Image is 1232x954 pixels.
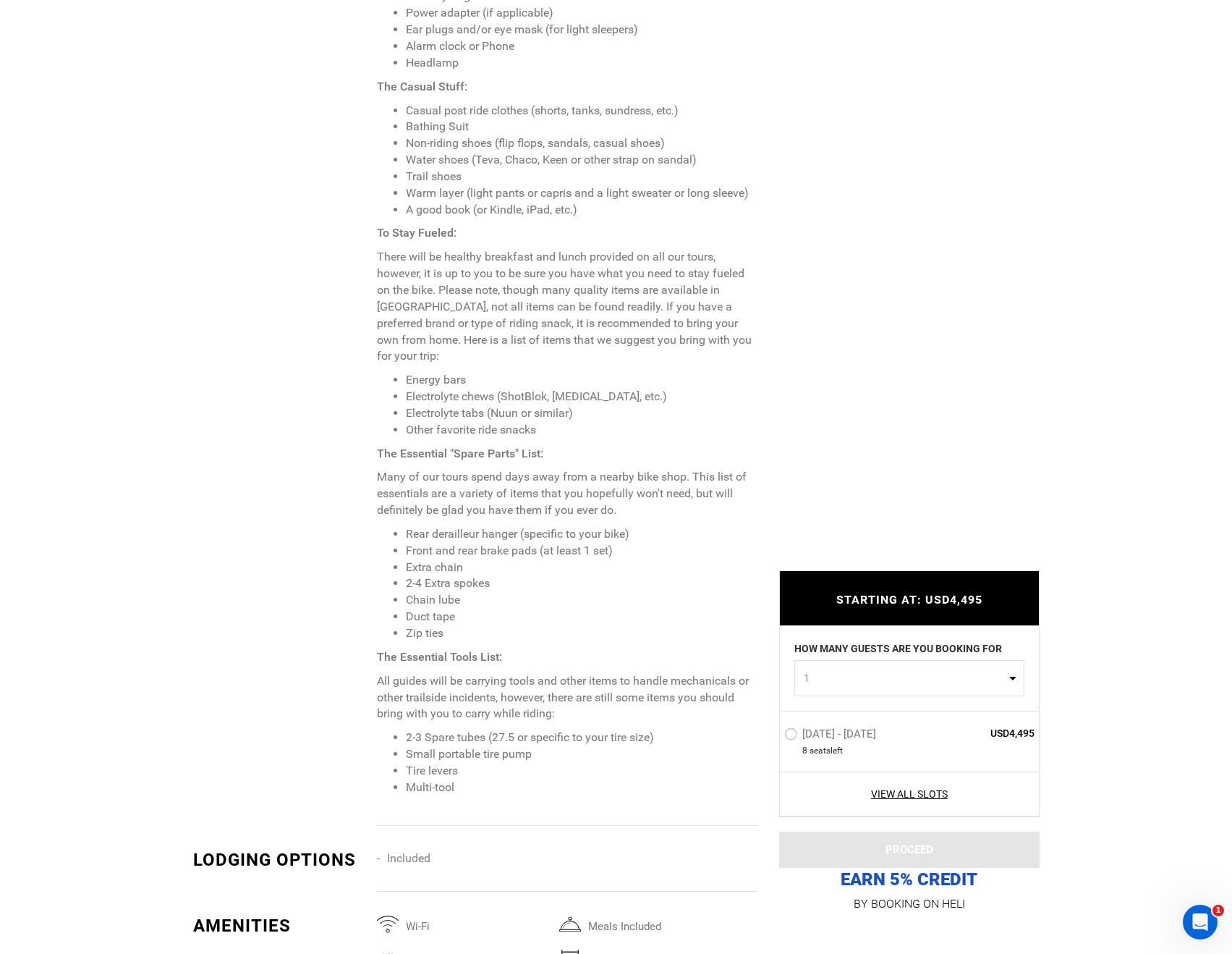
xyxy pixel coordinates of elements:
[406,405,757,422] li: Electrolyte tabs (Nuun or similar)
[406,560,757,576] li: Extra chain
[804,671,1006,685] span: 1
[406,372,757,389] li: Energy bars
[406,609,757,625] li: Duct tape
[193,848,367,872] div: Lodging options
[377,913,399,935] img: wifi.svg
[406,152,757,169] li: Water shoes (Teva, Chaco, Keen or other strap on sandal)
[794,641,1002,660] label: HOW MANY GUESTS ARE YOU BOOKING FOR
[784,787,1035,801] a: View All Slots
[406,103,757,119] li: Casual post ride clothes (shorts, tanks, sundress, etc.)
[406,763,757,780] li: Tire levers
[377,447,543,460] strong: The Essential "Spare Parts" List:
[377,650,502,664] strong: The Essential Tools List:
[377,80,467,93] strong: The Casual Stuff:
[802,745,807,757] span: 8
[377,226,456,240] strong: To Stay Fueled:
[406,22,757,38] li: Ear plugs and/or eye mask (for light sleepers)
[406,202,757,219] li: A good book (or Kindle, iPad, etc.)
[399,913,559,932] span: Wi-Fi
[377,469,757,519] p: Many of our tours spend days away from a nearby bike shop. This list of essentials are a variety ...
[836,594,982,607] span: STARTING AT: USD4,495
[406,119,757,135] li: Bathing Suit
[406,135,757,152] li: Non-riding shoes (flip flops, sandals, casual shoes)
[406,38,757,55] li: Alarm clock or Phone
[581,913,742,932] span: Meals included
[377,673,757,723] p: All guides will be carrying tools and other items to handle mechanicals or other trailside incide...
[810,745,843,757] span: seat left
[1183,905,1218,940] iframe: Intercom live chat
[406,526,757,543] li: Rear derailleur hanger (specific to your bike)
[406,592,757,609] li: Chain lube
[779,894,1040,914] p: BY BOOKING ON HELI
[826,745,830,757] span: s
[1212,905,1224,916] span: 1
[406,543,757,560] li: Front and rear brake pads (at least 1 set)
[406,730,757,746] li: 2-3 Spare tubes (27.5 or specific to your tire size)
[377,848,559,869] li: Included
[406,185,757,202] li: Warm layer (light pants or capris and a light sweater or long sleeve)
[406,389,757,405] li: Electrolyte chews (ShotBlok, [MEDICAL_DATA], etc.)
[559,913,581,935] img: mealsincluded.svg
[406,625,757,642] li: Zip ties
[406,422,757,439] li: Other favorite ride snacks
[930,726,1035,740] span: USD4,495
[406,55,757,72] li: Headlamp
[794,660,1024,696] button: 1
[406,575,757,592] li: 2-4 Extra spokes
[377,249,757,365] p: There will be healthy breakfast and lunch provided on all our tours, however, it is up to you to ...
[406,169,757,185] li: Trail shoes
[406,746,757,763] li: Small portable tire pump
[784,727,880,745] label: [DATE] - [DATE]
[193,913,367,938] div: Amenities
[406,780,757,796] li: Multi-tool
[779,832,1040,868] button: PROCEED
[406,5,757,22] li: Power adapter (if applicable)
